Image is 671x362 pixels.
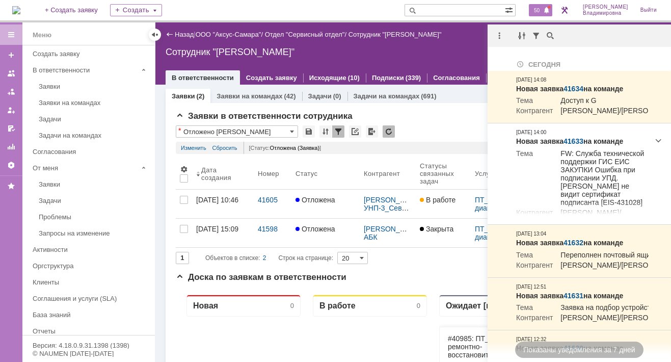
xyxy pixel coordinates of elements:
[33,50,149,58] div: Создать заявку
[51,13,109,20] span: (ФИО пользователя)
[3,102,19,118] a: Мои заявки
[115,15,118,23] div: 0
[465,164,483,172] div: 05.09.2025
[93,192,99,197] span: ipc
[35,111,153,127] a: Задачи
[362,322,367,327] div: 5. Менее 100%
[33,262,149,270] div: Оргструктура
[28,24,51,33] span: Sindoh
[3,139,19,155] a: Отчеты
[339,171,357,179] div: 05.09.2025
[364,233,425,249] a: АБК -3_Нижневартовск
[4,140,88,146] span: [PHONE_NUMBER] (доб. 65414) |
[303,125,315,138] div: Сохранить вид
[196,92,204,100] div: (2)
[531,7,543,14] span: 50
[194,30,195,38] div: |
[99,192,101,197] span: -
[364,204,416,237] a: УНП-3_Северо-Варьеганское мр. (Радужный)
[563,137,583,145] a: 41633
[475,225,542,266] a: ПТ_ диагностика/ ремонтно-восстановительные работы
[39,229,149,237] div: Запросы на изменение
[272,204,364,228] a: #41582: ПТ_ диагностика/ ремонтно-восстановительные работы
[272,75,369,82] div: Заявка
[29,144,153,160] a: Согласования
[33,342,145,349] div: Версия: 4.18.0.9.31.1398 (1398)
[364,196,412,212] div: /
[39,115,149,123] div: Задачи
[33,246,149,253] div: Активности
[205,254,260,262] span: Объектов в списке:
[516,303,553,314] td: Тема
[270,145,319,151] span: Отложена (Заявка)
[53,24,59,33] span: D
[88,192,93,197] span: @
[272,244,284,256] a: Малахов Станислав Владимирович
[354,92,420,100] a: Задачи на командах
[420,162,459,185] div: Статусы связанных задач
[475,196,542,237] a: ПТ_ диагностика/ ремонтно-восстановительные работы
[108,192,113,197] span: ru
[364,170,402,177] div: Контрагент
[516,314,553,324] td: Контрагент
[383,125,395,138] div: Обновлять список
[309,74,346,82] a: Исходящие
[362,247,367,252] div: 5. Менее 100%
[4,69,91,78] span: 6. Размещение аппарата
[516,85,623,93] strong: Новая заявка на команде
[272,305,369,313] div: Заявка АБК-3
[348,74,360,82] div: (10)
[35,79,153,94] a: Заявки
[107,192,109,197] span: .
[241,15,245,23] div: 0
[172,92,195,100] a: Заявки
[433,74,480,82] a: Согласования
[372,74,404,82] a: Подписки
[558,4,571,16] a: Перейти в интерфейс администратора
[516,96,553,107] td: Тема
[4,50,155,68] span: 5. Модель оборудования и уникальном идентификационном номере ООО «Аксус»
[465,90,483,98] div: 05.09.2025
[35,209,153,225] a: Проблемы
[516,261,553,271] td: Контрагент
[89,148,91,154] span: .
[420,196,455,204] span: В работе
[516,230,546,238] div: [DATE] 13:04
[3,120,19,137] a: Мои согласования
[272,204,369,228] div: #41582: ПТ_ диагностика/ ремонтно-восстановительные работы
[39,213,149,221] div: Проблемы
[4,1,65,9] span: 1. Подразделение
[35,95,153,111] a: Заявки на командах
[29,242,153,257] a: Активности
[35,193,153,209] a: Задачи
[530,30,543,42] div: Фильтрация
[494,30,506,42] div: Действия с уведомлениями
[516,292,623,300] strong: Новая заявка на команде
[254,158,291,190] th: Номер
[272,278,364,303] a: #41598: ПТ_ диагностика/ ремонтно-восстановительные работы
[563,292,583,300] a: 41631
[516,30,528,42] div: Группировка уведомлений
[272,278,369,303] div: #41598: ПТ_ диагностика/ ремонтно-восстановительные работы
[308,92,332,100] a: Задачи
[265,31,348,38] div: /
[272,169,284,182] a: Касимов Айнур Салихович
[196,225,238,233] div: [DATE] 15:09
[196,31,261,38] a: ООО "Аксус-Самара"
[176,111,353,121] span: Заявки в ответственности сотрудника
[33,350,145,357] div: © NAUMEN [DATE]-[DATE]
[653,135,665,147] div: Развернуть
[367,15,371,23] div: 5
[398,48,480,72] a: #41578: ПТ_Замена расходных материалов / ресурсных деталей
[349,125,361,138] div: Скопировать ссылку на список
[333,92,341,100] div: (0)
[258,225,287,233] div: 41598
[176,272,346,282] span: Доска по заявкам в ответственности
[192,190,254,218] a: [DATE] 10:46
[265,31,345,38] a: Отдел "Сервисный отдел"
[201,166,241,182] div: Дата создания
[398,162,411,174] a: Галиуллина Анастасия Владиславовна
[196,196,238,204] div: [DATE] 10:46
[364,225,422,233] a: [PERSON_NAME]
[583,4,628,10] span: [PERSON_NAME]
